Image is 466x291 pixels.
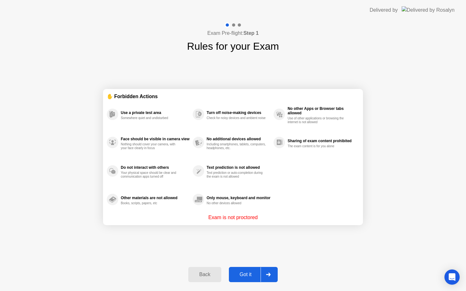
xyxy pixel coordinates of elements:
[207,116,267,120] div: Check for noisy devices and ambient noise
[107,93,359,100] div: ✋ Forbidden Actions
[121,165,190,170] div: Do not interact with others
[229,267,278,282] button: Got it
[208,214,258,221] p: Exam is not proctored
[207,196,270,200] div: Only mouse, keyboard and monitor
[187,39,279,54] h1: Rules for your Exam
[370,6,398,14] div: Delivered by
[207,111,270,115] div: Turn off noise-making devices
[121,142,181,150] div: Nothing should cover your camera, with your face clearly in focus
[207,142,267,150] div: Including smartphones, tablets, computers, headphones, etc.
[190,272,219,277] div: Back
[121,111,190,115] div: Use a private test area
[121,171,181,179] div: Your physical space should be clear and communication apps turned off
[243,30,259,36] b: Step 1
[188,267,221,282] button: Back
[444,269,460,285] div: Open Intercom Messenger
[288,117,347,124] div: Use of other applications or browsing the internet is not allowed
[288,139,356,143] div: Sharing of exam content prohibited
[121,201,181,205] div: Books, scripts, papers, etc
[288,106,356,115] div: No other Apps or Browser tabs allowed
[121,116,181,120] div: Somewhere quiet and undisturbed
[207,201,267,205] div: No other devices allowed
[207,171,267,179] div: Text prediction or auto-completion during the exam is not allowed
[402,6,455,14] img: Delivered by Rosalyn
[207,137,270,141] div: No additional devices allowed
[288,144,347,148] div: The exam content is for you alone
[231,272,261,277] div: Got it
[121,196,190,200] div: Other materials are not allowed
[121,137,190,141] div: Face should be visible in camera view
[207,165,270,170] div: Text prediction is not allowed
[207,29,259,37] h4: Exam Pre-flight:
